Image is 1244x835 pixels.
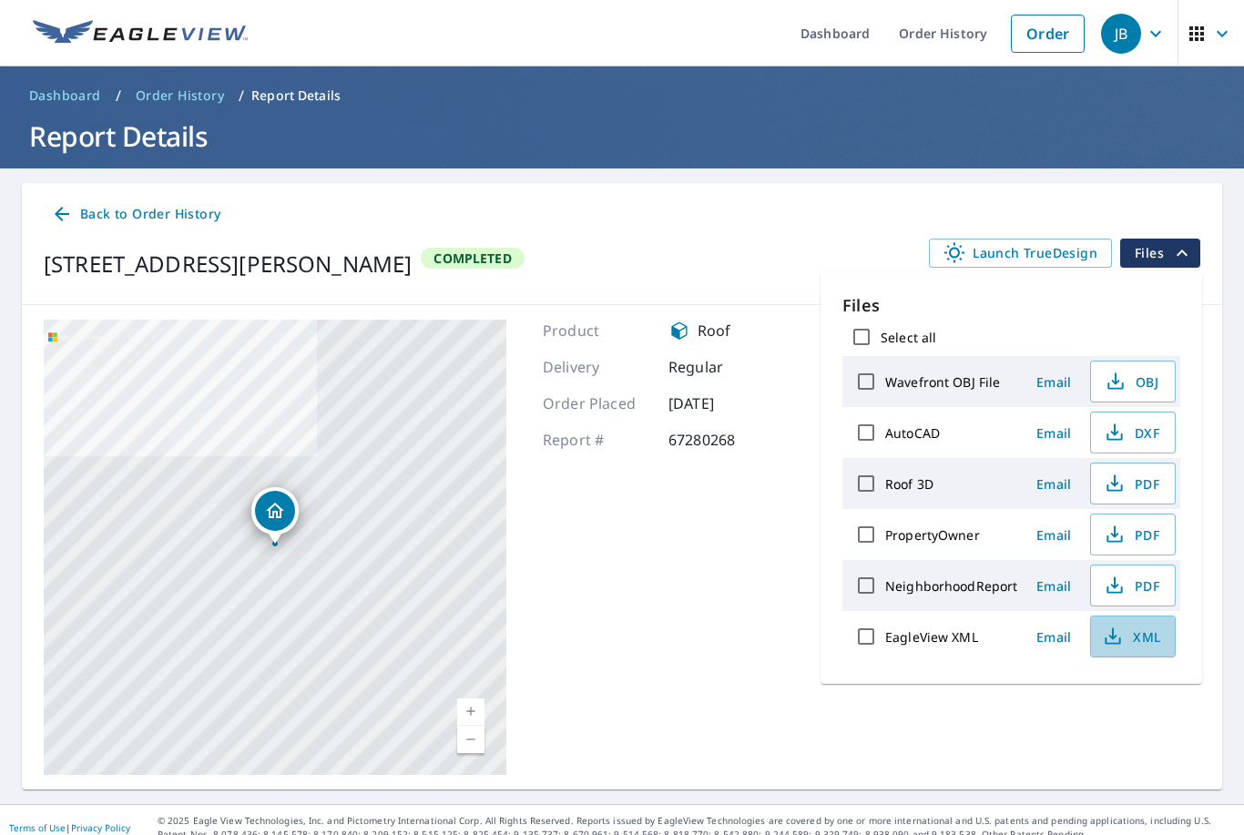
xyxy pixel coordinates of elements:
[9,822,130,833] p: |
[1102,524,1160,545] span: PDF
[1102,626,1160,647] span: XML
[543,392,652,414] p: Order Placed
[885,373,1000,391] label: Wavefront OBJ File
[668,320,778,341] div: Roof
[1025,572,1083,600] button: Email
[423,249,522,267] span: Completed
[885,424,940,442] label: AutoCAD
[842,293,1180,318] p: Files
[1102,575,1160,596] span: PDF
[457,698,484,726] a: Current Level 17, Zoom In
[1090,463,1176,504] button: PDF
[1090,412,1176,453] button: DXF
[1025,521,1083,549] button: Email
[543,356,652,378] p: Delivery
[22,81,1222,110] nav: breadcrumb
[29,87,101,105] span: Dashboard
[885,628,978,646] label: EagleView XML
[44,198,228,231] a: Back to Order History
[1011,15,1085,53] a: Order
[543,320,652,341] p: Product
[668,392,778,414] p: [DATE]
[885,526,980,544] label: PropertyOwner
[1025,419,1083,447] button: Email
[457,726,484,753] a: Current Level 17, Zoom Out
[885,475,933,493] label: Roof 3D
[44,248,412,280] div: [STREET_ADDRESS][PERSON_NAME]
[128,81,231,110] a: Order History
[1090,514,1176,555] button: PDF
[116,85,121,107] li: /
[136,87,224,105] span: Order History
[885,577,1017,595] label: NeighborhoodReport
[1025,368,1083,396] button: Email
[1032,526,1076,544] span: Email
[9,821,66,834] a: Terms of Use
[22,81,108,110] a: Dashboard
[1102,371,1160,392] span: OBJ
[71,821,130,834] a: Privacy Policy
[543,429,652,451] p: Report #
[881,329,936,346] label: Select all
[1090,616,1176,657] button: XML
[1102,473,1160,494] span: PDF
[239,85,244,107] li: /
[1032,373,1076,391] span: Email
[251,487,299,544] div: Dropped pin, building 1, Residential property, 513 Coronado Rd Bonner Springs, KS 66012
[1032,628,1076,646] span: Email
[929,239,1112,268] a: Launch TrueDesign
[943,242,1097,264] span: Launch TrueDesign
[1101,14,1141,54] div: JB
[22,117,1222,155] h1: Report Details
[1119,239,1200,268] button: filesDropdownBtn-67280268
[1090,565,1176,606] button: PDF
[668,429,778,451] p: 67280268
[1025,470,1083,498] button: Email
[1032,475,1076,493] span: Email
[33,20,248,47] img: EV Logo
[251,87,341,105] p: Report Details
[1032,424,1076,442] span: Email
[1032,577,1076,595] span: Email
[51,203,220,226] span: Back to Order History
[668,356,778,378] p: Regular
[1102,422,1160,443] span: DXF
[1135,242,1193,264] span: Files
[1090,361,1176,402] button: OBJ
[1025,623,1083,651] button: Email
